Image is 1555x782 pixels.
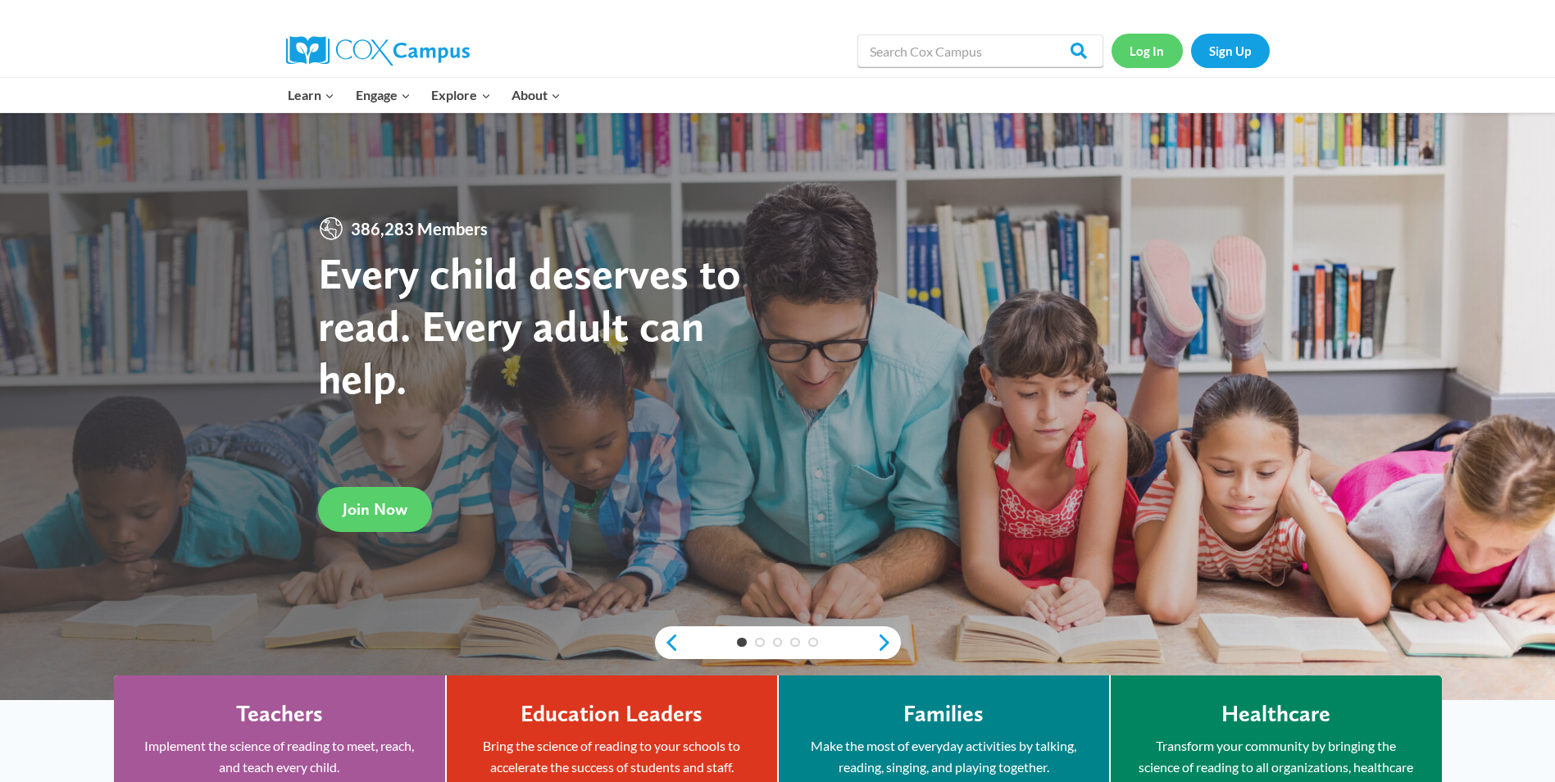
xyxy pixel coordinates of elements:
[286,36,470,66] img: Cox Campus
[521,700,702,728] h4: Education Leaders
[1191,34,1270,67] a: Sign Up
[471,735,752,777] p: Bring the science of reading to your schools to accelerate the success of students and staff.
[501,78,571,112] button: Child menu of About
[773,638,783,648] a: 3
[278,78,571,112] nav: Primary Navigation
[1112,34,1270,67] nav: Secondary Navigation
[344,216,494,242] span: 386,283 Members
[903,700,984,728] h4: Families
[857,34,1103,67] input: Search Cox Campus
[343,499,407,519] span: Join Now
[790,638,800,648] a: 4
[876,633,901,652] a: next
[421,78,502,112] button: Child menu of Explore
[318,247,741,403] strong: Every child deserves to read. Every adult can help.
[803,735,1084,777] p: Make the most of everyday activities by talking, reading, singing, and playing together.
[808,638,818,648] a: 5
[755,638,765,648] a: 2
[655,633,680,652] a: previous
[318,487,432,532] a: Join Now
[278,78,346,112] button: Child menu of Learn
[1112,34,1183,67] a: Log In
[236,700,323,728] h4: Teachers
[345,78,421,112] button: Child menu of Engage
[655,626,901,659] div: content slider buttons
[737,638,747,648] a: 1
[139,735,421,777] p: Implement the science of reading to meet, reach, and teach every child.
[1221,700,1330,728] h4: Healthcare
